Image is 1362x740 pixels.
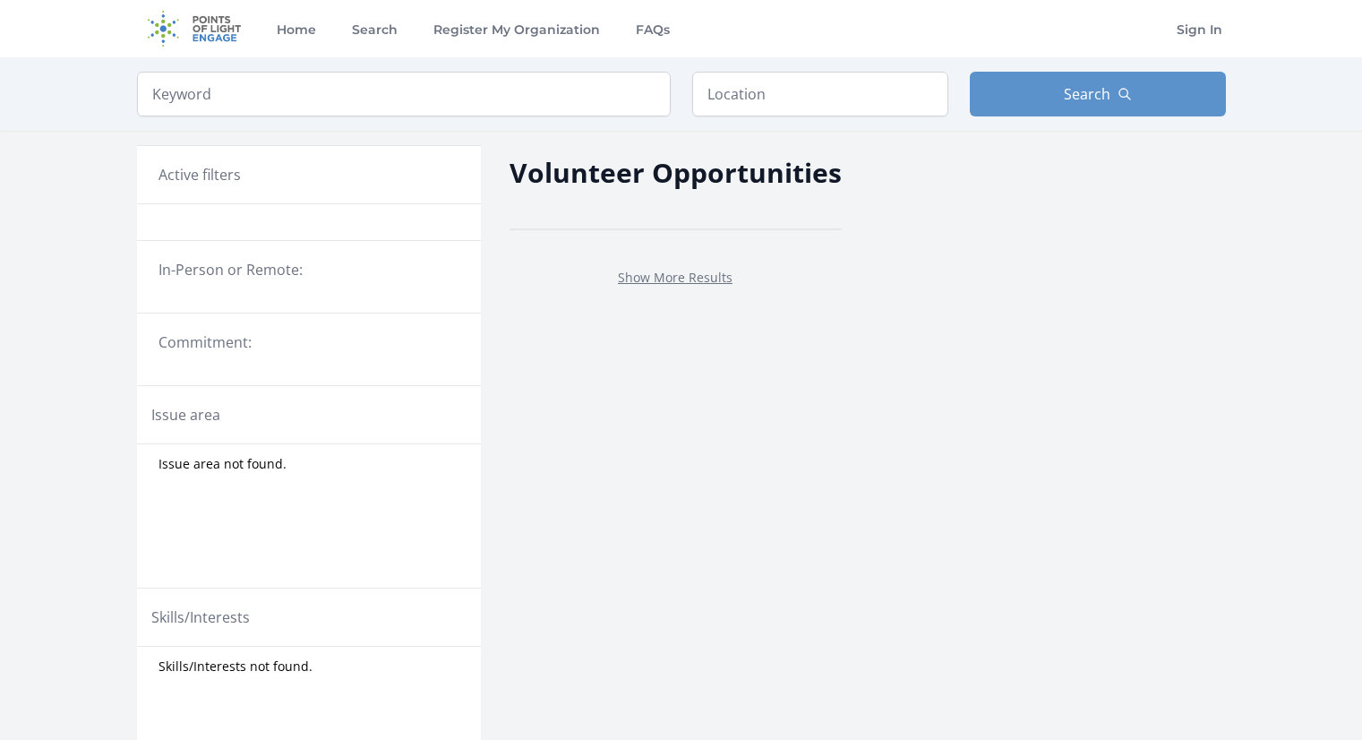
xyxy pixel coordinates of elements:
[970,72,1226,116] button: Search
[151,404,220,426] legend: Issue area
[510,152,842,193] h2: Volunteer Opportunities
[692,72,948,116] input: Location
[158,164,241,185] h3: Active filters
[158,658,313,675] span: Skills/Interests not found.
[1064,83,1110,105] span: Search
[158,331,459,353] legend: Commitment:
[158,259,459,280] legend: In-Person or Remote:
[158,455,287,473] span: Issue area not found.
[137,72,671,116] input: Keyword
[151,607,250,628] legend: Skills/Interests
[618,269,732,286] a: Show More Results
